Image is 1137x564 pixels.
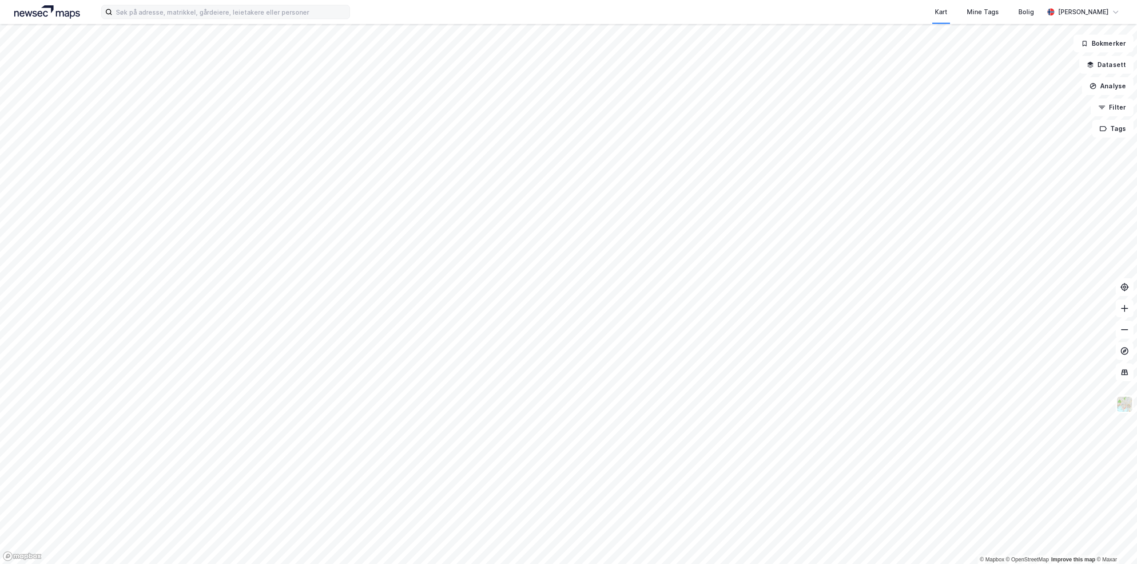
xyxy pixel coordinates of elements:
[1058,7,1109,17] div: [PERSON_NAME]
[112,5,350,19] input: Søk på adresse, matrikkel, gårdeiere, leietakere eller personer
[1018,7,1034,17] div: Bolig
[1093,521,1137,564] div: Kontrollprogram for chat
[1093,521,1137,564] iframe: Chat Widget
[935,7,947,17] div: Kart
[14,5,80,19] img: logo.a4113a55bc3d86da70a041830d287a7e.svg
[967,7,999,17] div: Mine Tags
